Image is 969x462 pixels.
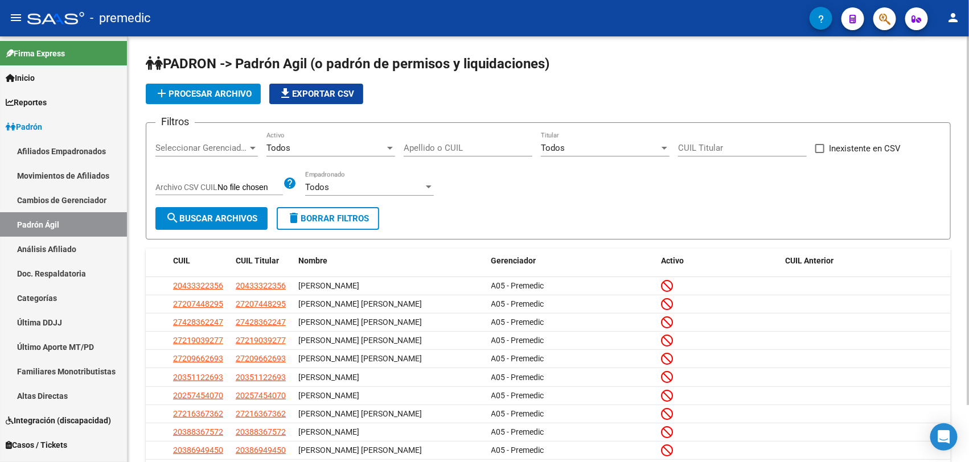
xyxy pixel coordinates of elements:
span: 20433322356 [236,281,286,290]
span: Casos / Tickets [6,439,67,451]
datatable-header-cell: Activo [656,249,781,273]
span: 27209662693 [236,354,286,363]
span: 20388367572 [236,427,286,436]
button: Exportar CSV [269,84,363,104]
span: A05 - Premedic [491,281,544,290]
span: CUIL [173,256,190,265]
span: - premedic [90,6,151,31]
span: 27209662693 [173,354,223,363]
datatable-header-cell: CUIL [169,249,231,273]
datatable-header-cell: CUIL Titular [231,249,294,273]
span: [PERSON_NAME] [PERSON_NAME] [298,354,422,363]
span: [PERSON_NAME] [PERSON_NAME] [298,445,422,455]
span: Seleccionar Gerenciador [155,143,248,153]
span: 20257454070 [236,391,286,400]
span: 20351122693 [236,373,286,382]
span: CUIL Anterior [786,256,834,265]
span: Borrar Filtros [287,213,369,224]
span: 27219039277 [173,336,223,345]
datatable-header-cell: CUIL Anterior [781,249,951,273]
input: Archivo CSV CUIL [217,183,283,193]
span: A05 - Premedic [491,409,544,418]
span: [PERSON_NAME] [PERSON_NAME] [298,317,422,327]
span: 27207448295 [173,299,223,308]
span: [PERSON_NAME] [PERSON_NAME] [298,409,422,418]
span: 20433322356 [173,281,223,290]
mat-icon: search [166,211,179,225]
span: 27216367362 [236,409,286,418]
span: A05 - Premedic [491,391,544,400]
span: Padrón [6,121,42,133]
mat-icon: file_download [278,86,292,100]
div: Open Intercom Messenger [930,423,958,451]
span: A05 - Premedic [491,317,544,327]
mat-icon: add [155,86,169,100]
span: A05 - Premedic [491,373,544,382]
span: 27428362247 [173,317,223,327]
span: 27219039277 [236,336,286,345]
h3: Filtros [155,114,195,130]
span: PADRON -> Padrón Agil (o padrón de permisos y liquidaciones) [146,56,549,72]
datatable-header-cell: Nombre [294,249,487,273]
span: Activo [661,256,684,265]
mat-icon: menu [9,11,23,24]
span: 20257454070 [173,391,223,400]
mat-icon: delete [287,211,301,225]
span: Todos [266,143,290,153]
span: [PERSON_NAME] [298,391,359,400]
span: A05 - Premedic [491,336,544,345]
span: Inexistente en CSV [829,142,901,155]
button: Borrar Filtros [277,207,379,230]
span: 27207448295 [236,299,286,308]
button: Procesar archivo [146,84,261,104]
span: [PERSON_NAME] [PERSON_NAME] [298,299,422,308]
span: Procesar archivo [155,89,252,99]
span: Exportar CSV [278,89,354,99]
span: Gerenciador [491,256,536,265]
span: 20351122693 [173,373,223,382]
span: Reportes [6,96,47,109]
mat-icon: person [946,11,960,24]
span: 20386949450 [173,445,223,455]
span: A05 - Premedic [491,299,544,308]
span: Integración (discapacidad) [6,414,111,427]
span: [PERSON_NAME] [298,281,359,290]
span: CUIL Titular [236,256,279,265]
span: 27216367362 [173,409,223,418]
datatable-header-cell: Gerenciador [487,249,657,273]
span: [PERSON_NAME] [298,427,359,436]
span: Archivo CSV CUIL [155,183,217,192]
span: [PERSON_NAME] [PERSON_NAME] [298,336,422,345]
span: 27428362247 [236,317,286,327]
span: [PERSON_NAME] [298,373,359,382]
button: Buscar Archivos [155,207,268,230]
span: Todos [305,182,329,192]
span: A05 - Premedic [491,354,544,363]
span: Todos [541,143,565,153]
span: Inicio [6,72,35,84]
span: Firma Express [6,47,65,60]
mat-icon: help [283,176,297,190]
span: 20388367572 [173,427,223,436]
span: Nombre [298,256,327,265]
span: 20386949450 [236,445,286,455]
span: A05 - Premedic [491,445,544,455]
span: Buscar Archivos [166,213,257,224]
span: A05 - Premedic [491,427,544,436]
